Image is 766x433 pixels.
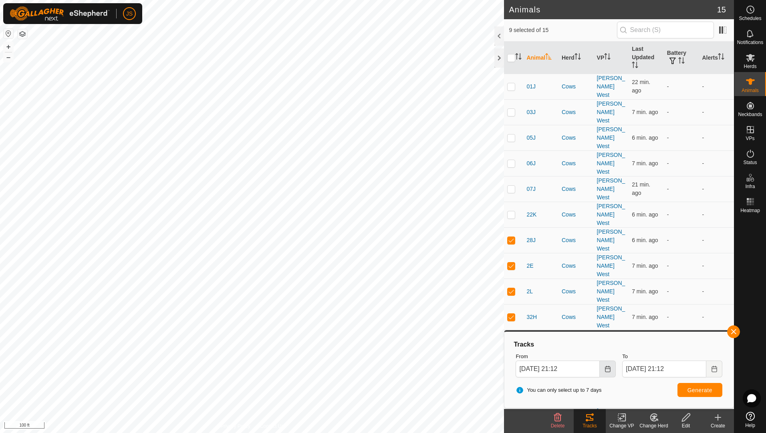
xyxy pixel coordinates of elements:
input: Search (S) [617,22,714,38]
span: Notifications [737,40,763,45]
a: [PERSON_NAME] West [597,254,625,277]
a: [PERSON_NAME] West [597,305,625,329]
a: [PERSON_NAME] West [597,126,625,149]
p-sorticon: Activate to sort [574,54,581,61]
th: Animal [523,42,558,74]
span: VPs [746,136,754,141]
td: - [699,125,734,150]
button: Map Layers [18,29,27,39]
span: 32H [526,313,537,321]
div: Cows [562,185,591,193]
div: Change Herd [638,422,670,429]
td: - [699,253,734,279]
div: Cows [562,287,591,296]
div: Cows [562,210,591,219]
label: To [622,353,722,361]
span: 28J [526,236,536,245]
a: Privacy Policy [220,423,250,430]
a: [PERSON_NAME] West [597,280,625,303]
span: 05J [526,134,536,142]
td: - [664,304,699,330]
span: 03J [526,108,536,116]
span: 15 [717,4,726,16]
p-sorticon: Activate to sort [718,54,724,61]
span: Herds [744,64,756,69]
span: Help [745,423,755,428]
td: - [664,125,699,150]
label: From [516,353,616,361]
td: - [664,150,699,176]
a: [PERSON_NAME] West [597,75,625,98]
span: Delete [551,423,565,429]
a: [PERSON_NAME] West [597,100,625,124]
a: [PERSON_NAME] West [597,152,625,175]
td: - [699,150,734,176]
div: Cows [562,108,591,116]
span: 9 selected of 15 [509,26,617,34]
td: - [699,176,734,202]
a: [PERSON_NAME] West [597,177,625,200]
span: Aug 14, 2025, 9:05 PM [632,263,658,269]
td: - [699,74,734,99]
p-sorticon: Activate to sort [545,54,552,61]
div: Cows [562,262,591,270]
div: Tracks [574,422,606,429]
span: 22K [526,210,536,219]
th: Herd [558,42,594,74]
p-sorticon: Activate to sort [678,58,685,65]
span: Aug 14, 2025, 9:05 PM [632,134,658,141]
span: 07J [526,185,536,193]
span: You can only select up to 7 days [516,386,601,394]
td: - [664,253,699,279]
span: Animals [742,88,759,93]
span: 01J [526,82,536,91]
a: [PERSON_NAME] West [597,203,625,226]
span: Aug 14, 2025, 8:50 PM [632,181,650,196]
button: Generate [677,383,722,397]
td: - [664,74,699,99]
span: Aug 14, 2025, 8:50 PM [632,79,650,94]
div: Cows [562,82,591,91]
span: Neckbands [738,112,762,117]
h2: Animals [509,5,717,14]
th: Alerts [699,42,734,74]
th: Battery [664,42,699,74]
span: Aug 14, 2025, 9:05 PM [632,109,658,115]
div: Cows [562,134,591,142]
span: Aug 14, 2025, 9:05 PM [632,211,658,218]
a: [PERSON_NAME] West [597,229,625,252]
span: 2L [526,287,533,296]
th: Last Updated [629,42,664,74]
div: Change VP [606,422,638,429]
td: - [699,304,734,330]
p-sorticon: Activate to sort [632,63,638,69]
span: Schedules [739,16,761,21]
td: - [664,99,699,125]
td: - [699,279,734,304]
span: Aug 14, 2025, 9:05 PM [632,314,658,320]
span: 2E [526,262,533,270]
a: Contact Us [260,423,284,430]
span: Aug 14, 2025, 9:05 PM [632,237,658,243]
div: Edit [670,422,702,429]
button: Reset Map [4,29,13,38]
button: Choose Date [706,361,722,377]
button: Choose Date [600,361,616,377]
span: Infra [745,184,755,189]
td: - [699,99,734,125]
img: Gallagher Logo [10,6,110,21]
div: Cows [562,236,591,245]
span: Aug 14, 2025, 9:05 PM [632,160,658,166]
span: Heatmap [740,208,760,213]
td: - [699,227,734,253]
td: - [699,202,734,227]
th: VP [594,42,629,74]
span: Aug 14, 2025, 9:05 PM [632,288,658,295]
p-sorticon: Activate to sort [515,54,522,61]
td: - [664,279,699,304]
span: Status [743,160,757,165]
td: - [664,227,699,253]
td: - [664,176,699,202]
p-sorticon: Activate to sort [604,54,611,61]
a: Help [734,409,766,431]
